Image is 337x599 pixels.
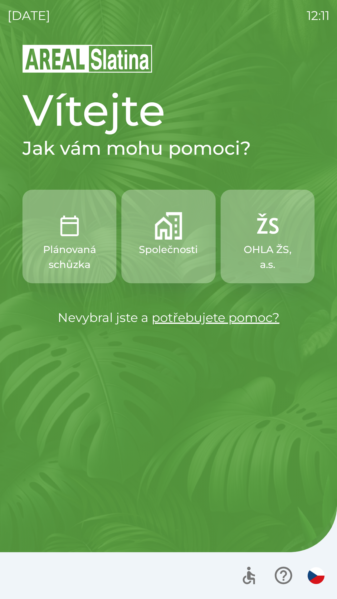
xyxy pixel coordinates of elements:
button: OHLA ŽS, a.s. [221,190,315,283]
h1: Vítejte [22,84,315,137]
img: cs flag [308,567,325,584]
img: 58b4041c-2a13-40f9-aad2-b58ace873f8c.png [155,212,182,240]
a: potřebujete pomoc? [152,310,280,325]
img: 9f72f9f4-8902-46ff-b4e6-bc4241ee3c12.png [254,212,281,240]
img: Logo [22,44,315,74]
button: Plánovaná schůzka [22,190,116,283]
button: Společnosti [121,190,215,283]
p: Plánovaná schůzka [37,242,101,272]
p: Nevybral jste a [22,308,315,327]
h2: Jak vám mohu pomoci? [22,137,315,160]
p: OHLA ŽS, a.s. [236,242,300,272]
p: [DATE] [7,6,50,25]
p: 12:11 [307,6,330,25]
img: 0ea463ad-1074-4378-bee6-aa7a2f5b9440.png [56,212,83,240]
p: Společnosti [139,242,198,257]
